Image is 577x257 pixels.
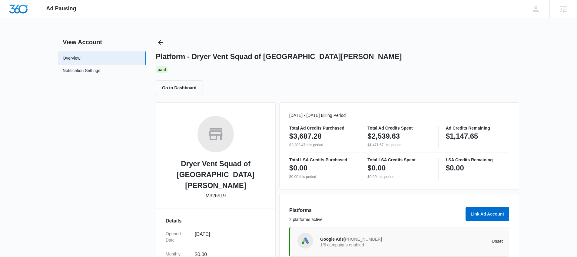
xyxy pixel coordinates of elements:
div: Opened Date[DATE] [166,227,266,247]
h2: View Account [58,38,146,47]
p: 1/6 campaigns enabled [320,243,412,247]
p: $2,539.63 [367,131,400,141]
p: $2,383.47 this period [289,142,353,148]
span: [PHONE_NUMBER] [344,237,382,242]
button: Go to Dashboard [156,81,203,95]
p: $0.00 [367,163,386,173]
dd: [DATE] [195,231,261,243]
p: Unset [412,239,503,243]
a: Notification Settings [63,68,100,75]
p: LSA Credits Remaining [446,158,509,162]
p: $3,687.28 [289,131,322,141]
a: Google AdsGoogle Ads[PHONE_NUMBER]1/6 campaigns enabledUnset [289,227,509,257]
p: Ad Credits Remaining [446,126,509,130]
p: [DATE] - [DATE] Billing Period [289,112,509,119]
h2: Dryer Vent Squad of [GEOGRAPHIC_DATA][PERSON_NAME] [166,158,266,191]
a: Go to Dashboard [156,85,207,90]
span: Ad Pausing [46,5,76,12]
p: Total Ad Credits Purchased [289,126,353,130]
button: Link Ad Account [466,207,509,221]
h3: Details [166,217,266,225]
p: $0.00 this period [367,174,431,180]
div: Paid [156,66,168,73]
p: M326919 [206,192,226,199]
p: 2 platforms active [289,216,462,223]
h3: Platforms [289,207,462,214]
p: $1,147.65 [446,131,478,141]
button: Back [156,38,165,47]
p: Total LSA Credits Purchased [289,158,353,162]
dt: Opened Date [166,231,190,243]
p: $0.00 [289,163,307,173]
img: Google Ads [301,236,310,245]
a: Overview [63,55,80,61]
p: Total LSA Credits Spent [367,158,431,162]
p: Total Ad Credits Spent [367,126,431,130]
p: $0.00 [446,163,464,173]
h1: Platform - Dryer Vent Squad of [GEOGRAPHIC_DATA][PERSON_NAME] [156,52,402,61]
p: $1,471.57 this period [367,142,431,148]
p: $0.00 this period [289,174,353,180]
span: Google Ads [320,237,344,242]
